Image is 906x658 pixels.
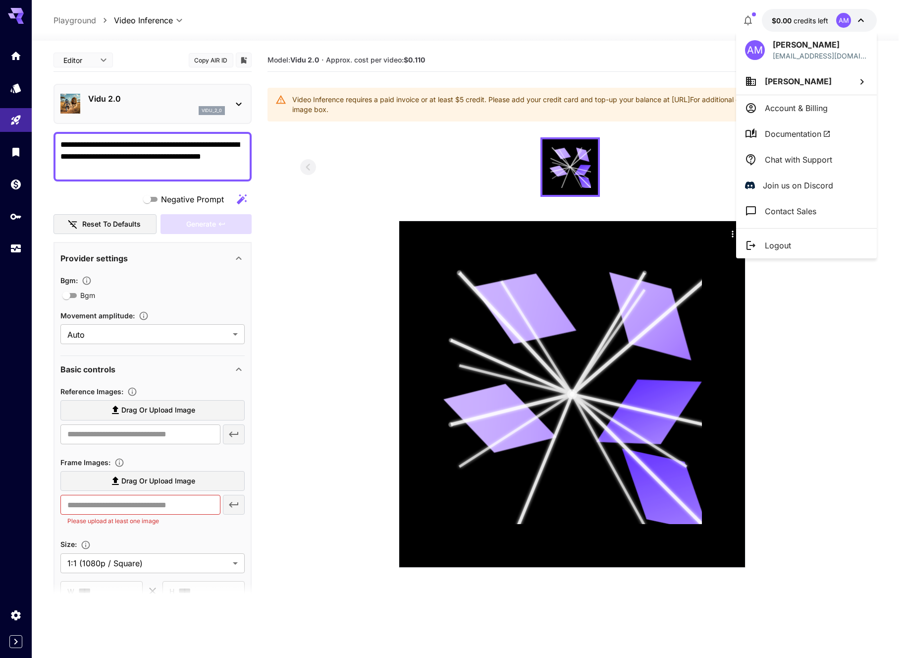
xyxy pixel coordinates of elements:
p: Contact Sales [765,205,816,217]
span: [PERSON_NAME] [765,76,832,86]
p: Logout [765,239,791,251]
button: [PERSON_NAME] [736,68,877,95]
p: [EMAIL_ADDRESS][DOMAIN_NAME] [773,51,868,61]
p: [PERSON_NAME] [773,39,868,51]
span: Documentation [765,128,831,140]
div: adam01mahmood@gmail.com [773,51,868,61]
p: Chat with Support [765,154,832,166]
p: Account & Billing [765,102,828,114]
div: AM [745,40,765,60]
p: Join us on Discord [763,179,833,191]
